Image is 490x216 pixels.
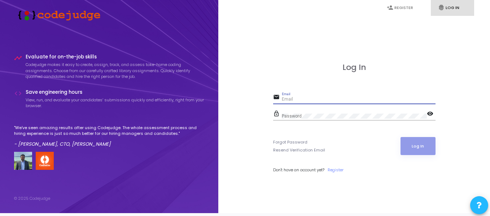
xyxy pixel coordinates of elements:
a: Register [328,167,344,173]
h4: Save engineering hours [26,89,205,95]
div: © 2025 Codejudge [14,195,50,202]
input: Email [282,97,436,102]
i: person_add [387,4,393,11]
h3: Log In [273,63,436,72]
i: fingerprint [438,4,445,11]
mat-icon: email [273,93,282,102]
em: - [PERSON_NAME], CTO, [PERSON_NAME] [14,141,111,147]
p: Codejudge makes it easy to create, assign, track, and assess take-home coding assignments. Choose... [26,62,205,80]
a: Resend Verification Email [273,147,325,153]
p: "We've seen amazing results after using Codejudge. The whole assessment process and hiring experi... [14,125,205,137]
span: Don't have an account yet? [273,167,324,173]
mat-icon: lock_outline [273,110,282,119]
button: Log In [401,137,436,155]
a: Forgot Password [273,139,307,145]
mat-icon: visibility [427,110,436,119]
img: company-logo [36,152,54,170]
img: user image [14,152,32,170]
i: timeline [14,54,22,62]
i: code [14,89,22,97]
h4: Evaluate for on-the-job skills [26,54,205,60]
p: View, run, and evaluate your candidates’ submissions quickly and efficiently, right from your bro... [26,97,205,109]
